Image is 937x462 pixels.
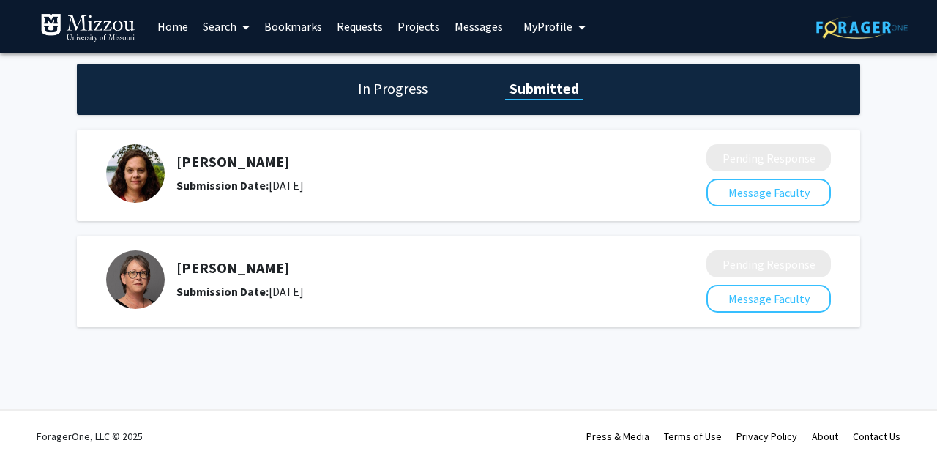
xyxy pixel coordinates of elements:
b: Submission Date: [176,284,269,299]
button: Message Faculty [706,179,831,206]
span: My Profile [523,19,572,34]
a: Search [195,1,257,52]
a: Contact Us [853,430,900,443]
a: Message Faculty [706,291,831,306]
a: About [812,430,838,443]
button: Pending Response [706,250,831,277]
button: Message Faculty [706,285,831,313]
a: Bookmarks [257,1,329,52]
img: University of Missouri Logo [40,13,135,42]
a: Privacy Policy [736,430,797,443]
h5: [PERSON_NAME] [176,259,629,277]
div: [DATE] [176,283,629,300]
img: Profile Picture [106,144,165,203]
a: Message Faculty [706,185,831,200]
iframe: Chat [11,396,62,451]
h5: [PERSON_NAME] [176,153,629,171]
a: Press & Media [586,430,649,443]
h1: Submitted [505,78,583,99]
button: Pending Response [706,144,831,171]
img: ForagerOne Logo [816,16,908,39]
a: Terms of Use [664,430,722,443]
a: Home [150,1,195,52]
a: Messages [447,1,510,52]
div: ForagerOne, LLC © 2025 [37,411,143,462]
b: Submission Date: [176,178,269,193]
div: [DATE] [176,176,629,194]
a: Requests [329,1,390,52]
a: Projects [390,1,447,52]
h1: In Progress [354,78,432,99]
img: Profile Picture [106,250,165,309]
